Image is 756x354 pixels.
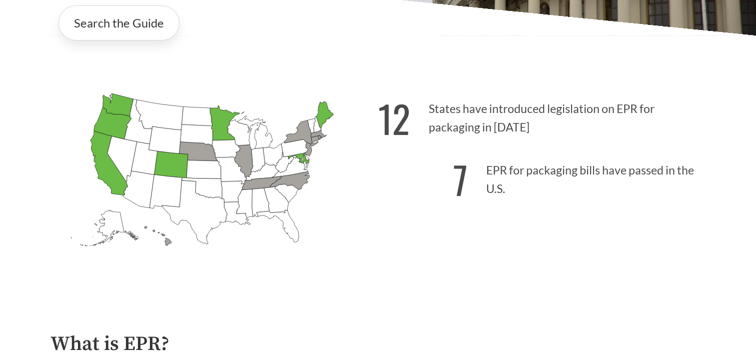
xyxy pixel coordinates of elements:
p: States have introduced legislation on EPR for packaging in [DATE] [378,84,706,146]
strong: 12 [378,90,410,146]
strong: 7 [453,151,468,207]
a: Search the Guide [58,5,179,40]
p: EPR for packaging bills have passed in the U.S. [378,146,706,207]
